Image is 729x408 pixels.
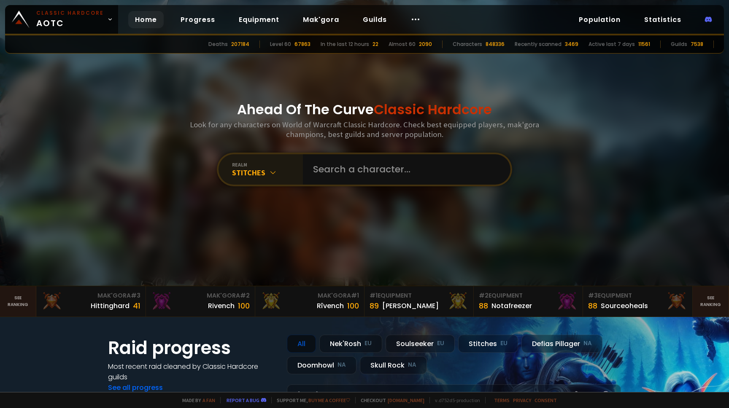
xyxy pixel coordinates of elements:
a: Seeranking [693,286,729,317]
a: a fan [202,397,215,403]
div: Skull Rock [360,356,427,374]
div: Stitches [458,335,518,353]
a: Privacy [513,397,531,403]
div: 7538 [691,40,703,48]
h1: Raid progress [108,335,277,361]
div: Deaths [208,40,228,48]
a: Report a bug [227,397,259,403]
a: #2Equipment88Notafreezer [474,286,583,317]
div: 88 [588,300,597,311]
div: Level 60 [270,40,291,48]
div: Doomhowl [287,356,356,374]
div: Equipment [370,291,468,300]
div: realm [232,161,303,168]
a: Mak'Gora#3Hittinghard41 [36,286,146,317]
div: Rîvench [317,301,344,311]
a: Guilds [356,11,394,28]
a: [DATE]zgpetri on godDefias Pillager8 /90 [287,384,621,407]
input: Search a character... [308,154,500,185]
a: Home [128,11,164,28]
div: Active last 7 days [589,40,635,48]
div: Rivench [208,301,235,311]
small: NA [408,361,416,369]
a: Progress [174,11,222,28]
div: Stitches [232,168,303,177]
a: Population [572,11,627,28]
div: All [287,335,316,353]
span: Made by [177,397,215,403]
span: # 2 [240,291,250,300]
small: Classic Hardcore [36,9,104,17]
div: Hittinghard [91,301,130,311]
div: Sourceoheals [601,301,648,311]
div: 41 [133,300,140,311]
a: [DOMAIN_NAME] [388,397,424,403]
div: Mak'Gora [260,291,359,300]
span: # 3 [131,291,140,300]
a: Mak'Gora#1Rîvench100 [255,286,364,317]
div: 89 [370,300,379,311]
div: 11561 [638,40,650,48]
a: Terms [494,397,510,403]
div: 88 [479,300,488,311]
small: EU [437,339,444,348]
a: Mak'Gora#2Rivench100 [146,286,255,317]
div: Defias Pillager [521,335,602,353]
div: 67863 [294,40,310,48]
h3: Look for any characters on World of Warcraft Classic Hardcore. Check best equipped players, mak'g... [186,120,543,139]
a: Mak'gora [296,11,346,28]
a: Classic HardcoreAOTC [5,5,118,34]
div: Soulseeker [386,335,455,353]
h4: Most recent raid cleaned by Classic Hardcore guilds [108,361,277,382]
div: 207184 [231,40,249,48]
a: Statistics [637,11,688,28]
small: NA [337,361,346,369]
div: Recently scanned [515,40,562,48]
span: v. d752d5 - production [429,397,480,403]
div: Mak'Gora [41,291,140,300]
div: Notafreezer [491,301,532,311]
div: Mak'Gora [151,291,250,300]
a: #3Equipment88Sourceoheals [583,286,692,317]
h1: Ahead Of The Curve [237,99,492,120]
span: # 1 [370,291,378,300]
a: Equipment [232,11,286,28]
div: 2090 [419,40,432,48]
small: NA [583,339,592,348]
div: 848336 [486,40,505,48]
div: Almost 60 [389,40,416,48]
div: Guilds [671,40,687,48]
span: AOTC [36,9,104,30]
div: 22 [373,40,378,48]
small: EU [500,339,508,348]
a: See all progress [108,383,163,392]
div: Characters [453,40,482,48]
div: Equipment [588,291,687,300]
div: [PERSON_NAME] [382,301,439,311]
div: Nek'Rosh [319,335,382,353]
div: 100 [238,300,250,311]
small: EU [364,339,372,348]
a: Buy me a coffee [308,397,350,403]
a: Consent [535,397,557,403]
span: # 3 [588,291,598,300]
span: # 1 [351,291,359,300]
div: Equipment [479,291,578,300]
div: 100 [347,300,359,311]
span: Classic Hardcore [374,100,492,119]
span: Support me, [271,397,350,403]
span: Checkout [355,397,424,403]
div: 3469 [565,40,578,48]
a: #1Equipment89[PERSON_NAME] [364,286,474,317]
span: # 2 [479,291,489,300]
div: In the last 12 hours [321,40,369,48]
